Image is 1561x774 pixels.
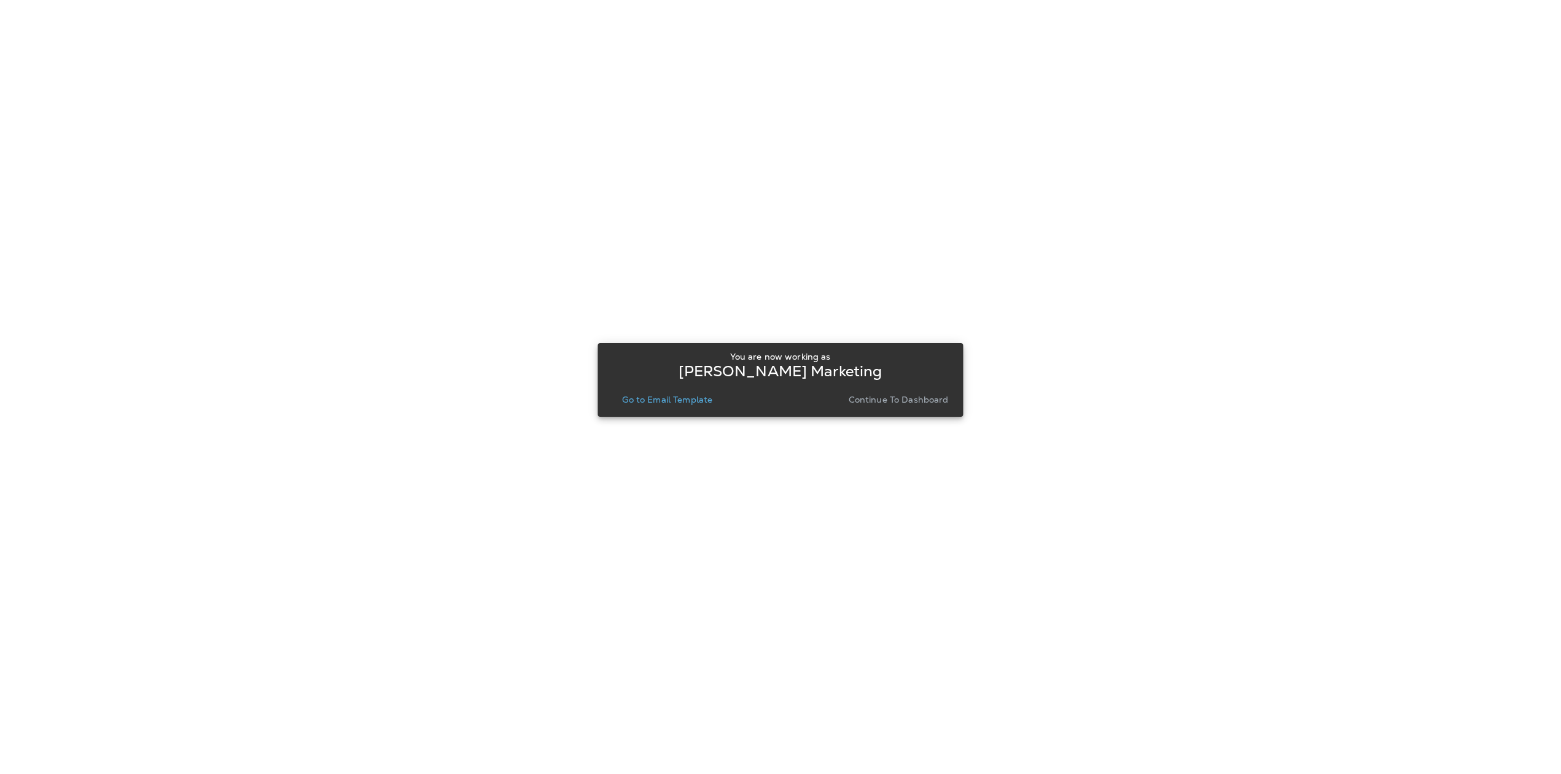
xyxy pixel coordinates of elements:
p: [PERSON_NAME] Marketing [679,366,882,376]
p: Go to Email Template [622,395,712,404]
button: Continue to Dashboard [844,391,954,408]
p: You are now working as [730,352,830,362]
button: Go to Email Template [617,391,717,408]
p: Continue to Dashboard [849,395,949,404]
